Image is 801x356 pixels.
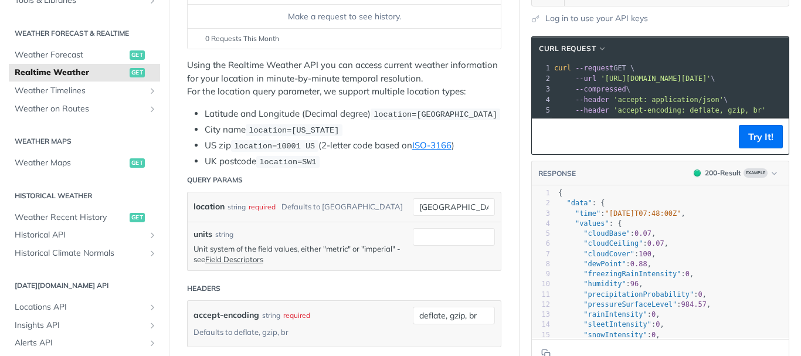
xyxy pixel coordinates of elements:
[575,219,609,228] span: "values"
[554,85,630,93] span: \
[532,73,552,84] div: 2
[532,330,550,340] div: 15
[744,168,768,178] span: Example
[583,300,677,308] span: "pressureSurfaceLevel"
[554,96,728,104] span: \
[575,64,613,72] span: --request
[575,85,626,93] span: --compressed
[539,43,596,54] span: cURL Request
[259,158,316,167] span: location=SW1
[532,249,550,259] div: 7
[130,213,145,222] span: get
[558,270,694,278] span: : ,
[583,260,626,268] span: "dewPoint"
[532,229,550,239] div: 5
[583,310,647,318] span: "rainIntensity"
[698,290,702,299] span: 0
[148,303,157,312] button: Show subpages for Locations API
[705,168,741,178] div: 200 - Result
[532,310,550,320] div: 13
[205,255,263,264] a: Field Descriptors
[15,67,127,79] span: Realtime Weather
[148,86,157,96] button: Show subpages for Weather Timelines
[613,96,724,104] span: 'accept: application/json'
[9,191,160,201] h2: Historical Weather
[15,49,127,61] span: Weather Forecast
[681,300,707,308] span: 984.57
[215,229,233,240] div: string
[130,158,145,168] span: get
[9,82,160,100] a: Weather TimelinesShow subpages for Weather Timelines
[374,110,497,119] span: location=[GEOGRAPHIC_DATA]
[647,239,664,247] span: 0.07
[15,301,145,313] span: Locations API
[9,100,160,118] a: Weather on RoutesShow subpages for Weather on Routes
[15,320,145,331] span: Insights API
[283,307,310,324] div: required
[194,198,225,215] label: location
[148,230,157,240] button: Show subpages for Historical API
[148,249,157,258] button: Show subpages for Historical Climate Normals
[583,290,694,299] span: "precipitationProbability"
[613,106,766,114] span: 'accept-encoding: deflate, gzip, br'
[9,334,160,352] a: Alerts APIShow subpages for Alerts API
[639,250,651,258] span: 100
[532,259,550,269] div: 8
[558,189,562,197] span: {
[262,307,280,324] div: string
[194,324,289,341] div: Defaults to deflate, gzip, br
[554,64,571,72] span: curl
[600,74,711,83] span: '[URL][DOMAIN_NAME][DATE]'
[554,64,634,72] span: GET \
[205,107,501,121] li: Latitude and Longitude (Decimal degree)
[205,155,501,168] li: UK postcode
[234,142,315,151] span: location=10001 US
[228,198,246,215] div: string
[535,43,611,55] button: cURL Request
[249,198,276,215] div: required
[634,229,651,238] span: 0.07
[281,198,403,215] div: Defaults to [GEOGRAPHIC_DATA]
[9,226,160,244] a: Historical APIShow subpages for Historical API
[583,229,630,238] span: "cloudBase"
[575,209,600,218] span: "time"
[583,331,647,339] span: "snowIntensity"
[532,198,550,208] div: 2
[583,250,634,258] span: "cloudCover"
[558,250,656,258] span: : ,
[558,239,668,247] span: : ,
[558,280,643,288] span: : ,
[9,209,160,226] a: Weather Recent Historyget
[205,123,501,137] li: City name
[532,105,552,116] div: 5
[15,157,127,169] span: Weather Maps
[130,68,145,77] span: get
[583,280,626,288] span: "humidity"
[532,63,552,73] div: 1
[15,337,145,349] span: Alerts API
[558,199,605,207] span: : {
[651,310,656,318] span: 0
[694,169,701,177] span: 200
[532,279,550,289] div: 10
[194,307,259,324] label: accept-encoding
[558,209,685,218] span: : ,
[558,260,651,268] span: : ,
[651,331,656,339] span: 0
[15,247,145,259] span: Historical Climate Normals
[9,64,160,82] a: Realtime Weatherget
[130,50,145,60] span: get
[9,136,160,147] h2: Weather Maps
[9,46,160,64] a: Weather Forecastget
[412,140,452,151] a: ISO-3166
[630,260,647,268] span: 0.88
[532,300,550,310] div: 12
[688,167,783,179] button: 200200-ResultExample
[532,269,550,279] div: 9
[194,243,407,265] p: Unit system of the field values, either "metric" or "imperial" - see
[148,321,157,330] button: Show subpages for Insights API
[9,28,160,39] h2: Weather Forecast & realtime
[15,85,145,97] span: Weather Timelines
[685,270,690,278] span: 0
[9,280,160,291] h2: [DATE][DOMAIN_NAME] API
